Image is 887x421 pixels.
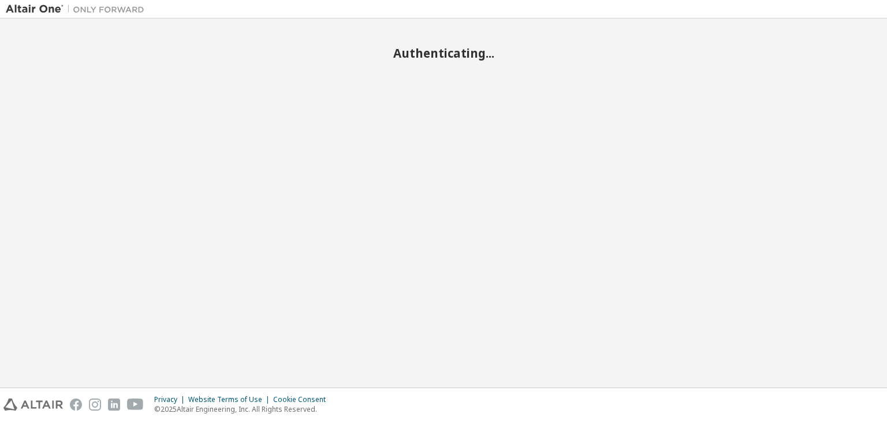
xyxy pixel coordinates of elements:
[154,404,333,414] p: © 2025 Altair Engineering, Inc. All Rights Reserved.
[70,399,82,411] img: facebook.svg
[3,399,63,411] img: altair_logo.svg
[273,395,333,404] div: Cookie Consent
[6,3,150,15] img: Altair One
[6,46,881,61] h2: Authenticating...
[89,399,101,411] img: instagram.svg
[154,395,188,404] div: Privacy
[188,395,273,404] div: Website Terms of Use
[108,399,120,411] img: linkedin.svg
[127,399,144,411] img: youtube.svg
